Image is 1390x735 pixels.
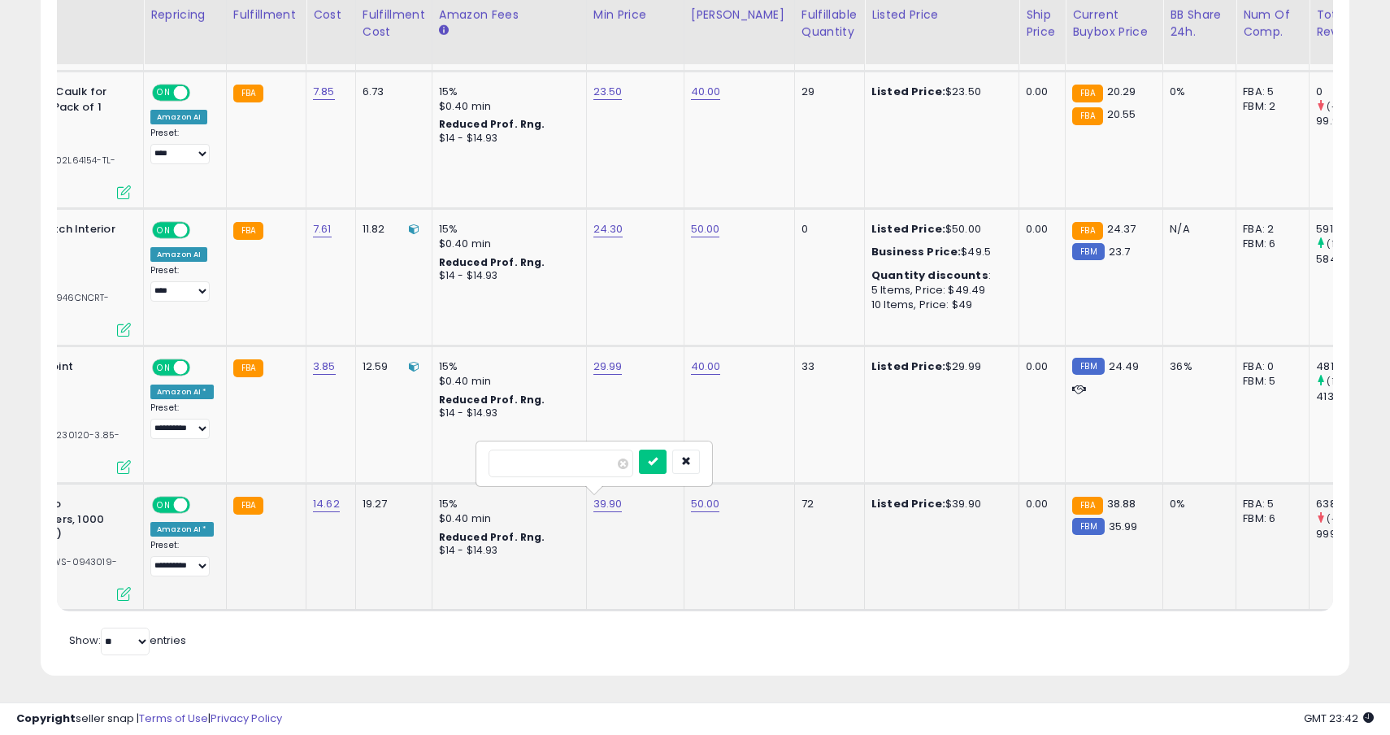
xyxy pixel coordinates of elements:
small: FBA [233,359,263,377]
div: Amazon AI * [150,385,214,399]
small: FBA [233,85,263,102]
small: FBA [1072,222,1102,240]
small: FBA [233,222,263,240]
div: seller snap | | [16,711,282,727]
small: (16.26%) [1327,375,1366,388]
small: FBA [1072,85,1102,102]
b: Listed Price: [871,84,945,99]
div: 33 [801,359,852,374]
div: $50.00 [871,222,1006,237]
div: Ship Price [1026,7,1058,41]
div: Amazon AI [150,110,207,124]
div: Amazon AI * [150,522,214,537]
a: 14.62 [313,496,340,512]
div: FBA: 5 [1243,497,1297,511]
div: 5 Items, Price: $49.49 [871,283,1006,298]
div: 15% [439,359,574,374]
div: FBM: 6 [1243,237,1297,251]
a: 7.61 [313,221,332,237]
a: Privacy Policy [211,711,282,726]
div: 413.8 [1316,389,1382,404]
div: FBA: 2 [1243,222,1297,237]
span: OFF [188,86,214,100]
div: Preset: [150,128,214,164]
div: Preset: [150,540,214,576]
div: 15% [439,222,574,237]
span: ON [154,498,174,512]
div: $49.5 [871,245,1006,259]
span: ON [154,361,174,375]
a: 40.00 [691,84,721,100]
div: Min Price [593,7,677,24]
div: $0.40 min [439,99,574,114]
div: 481.1 [1316,359,1382,374]
small: FBM [1072,518,1104,535]
a: 29.99 [593,359,623,375]
div: 11.82 [363,222,419,237]
span: OFF [188,498,214,512]
div: 99.94 [1316,114,1382,128]
div: $29.99 [871,359,1006,374]
div: $14 - $14.93 [439,269,574,283]
small: (-36.08%) [1327,512,1374,525]
a: 7.85 [313,84,335,100]
b: Business Price: [871,244,961,259]
b: Reduced Prof. Rng. [439,117,545,131]
div: Total Rev. [1316,7,1375,41]
div: $14 - $14.93 [439,132,574,146]
span: ON [154,86,174,100]
b: Listed Price: [871,496,945,511]
small: FBM [1072,358,1104,375]
div: Fulfillable Quantity [801,7,858,41]
div: 72 [801,497,852,511]
div: 0.00 [1026,85,1053,99]
b: Quantity discounts [871,267,988,283]
b: Reduced Prof. Rng. [439,530,545,544]
div: $0.40 min [439,511,574,526]
div: FBM: 6 [1243,511,1297,526]
div: 29 [801,85,852,99]
div: Amazon AI [150,247,207,262]
div: 15% [439,85,574,99]
div: 591.49 [1316,222,1382,237]
span: 38.88 [1107,496,1136,511]
div: 19.27 [363,497,419,511]
span: 2025-10-6 23:42 GMT [1304,711,1374,726]
small: FBA [1072,107,1102,125]
div: 6.73 [363,85,419,99]
div: Fulfillment Cost [363,7,425,41]
a: 50.00 [691,496,720,512]
div: 0.00 [1026,359,1053,374]
div: Num of Comp. [1243,7,1302,41]
div: Fulfillment [233,7,299,24]
b: Listed Price: [871,359,945,374]
a: 39.90 [593,496,623,512]
div: Amazon Fees [439,7,580,24]
b: Listed Price: [871,221,945,237]
div: $23.50 [871,85,1006,99]
div: Repricing [150,7,219,24]
div: 0.00 [1026,497,1053,511]
a: Terms of Use [139,711,208,726]
div: : [871,268,1006,283]
span: 23.7 [1109,244,1131,259]
small: FBA [1072,497,1102,515]
div: 584.7 [1316,252,1382,267]
div: 999.09 [1316,527,1382,541]
span: 35.99 [1109,519,1138,534]
div: 36% [1170,359,1223,374]
div: N/A [1170,222,1223,237]
div: Preset: [150,402,214,439]
a: 50.00 [691,221,720,237]
div: FBA: 5 [1243,85,1297,99]
div: [PERSON_NAME] [691,7,788,24]
div: 0% [1170,85,1223,99]
a: 23.50 [593,84,623,100]
b: Reduced Prof. Rng. [439,255,545,269]
a: 24.30 [593,221,623,237]
div: Cost [313,7,349,24]
div: 12.59 [363,359,419,374]
div: $39.90 [871,497,1006,511]
small: FBM [1072,243,1104,260]
span: OFF [188,224,214,237]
